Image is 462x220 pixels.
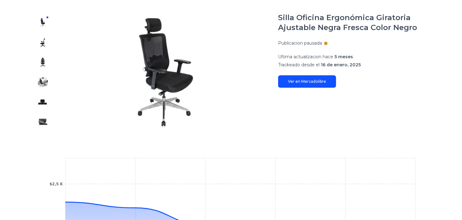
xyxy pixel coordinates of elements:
[65,13,266,132] img: Silla Oficina Ergonómica Giratoria Ajustable Negra Fresca Color Negro
[38,37,48,47] img: Silla Oficina Ergonómica Giratoria Ajustable Negra Fresca Color Negro
[38,97,48,107] img: Silla Oficina Ergonómica Giratoria Ajustable Negra Fresca Color Negro
[334,54,353,59] span: 5 meses
[50,182,63,186] tspan: $2,5 K
[38,18,48,28] img: Silla Oficina Ergonómica Giratoria Ajustable Negra Fresca Color Negro
[38,77,48,87] img: Silla Oficina Ergonómica Giratoria Ajustable Negra Fresca Color Negro
[278,40,322,46] p: Publicacion pausada
[38,117,48,127] img: Silla Oficina Ergonómica Giratoria Ajustable Negra Fresca Color Negro
[278,75,336,88] a: Ver en Mercadolibre
[278,62,320,68] span: Trackeado desde el
[321,62,361,68] span: 16 de enero, 2025
[38,57,48,67] img: Silla Oficina Ergonómica Giratoria Ajustable Negra Fresca Color Negro
[278,13,429,33] h1: Silla Oficina Ergonómica Giratoria Ajustable Negra Fresca Color Negro
[278,54,333,59] span: Ultima actualizacion hace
